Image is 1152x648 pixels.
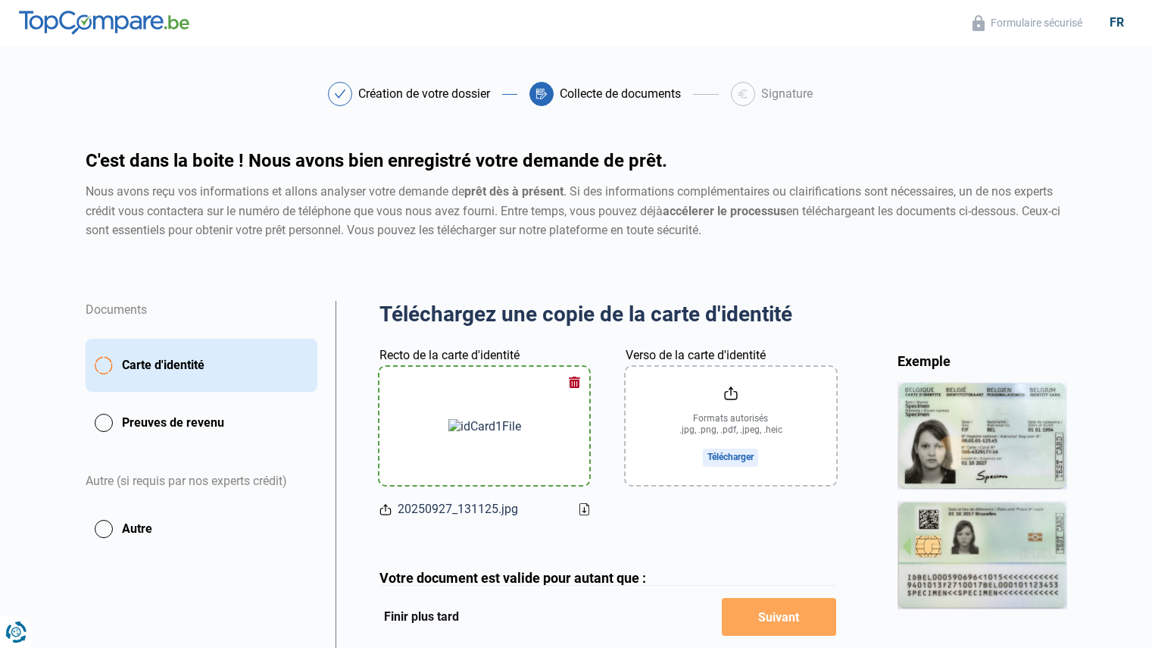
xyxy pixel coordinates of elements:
button: Carte d'identité [86,339,317,392]
img: TopCompare.be [19,11,189,35]
span: 20250927_131125.jpg [398,500,518,518]
img: idCard1File [448,419,521,434]
div: Documents [86,301,317,339]
h1: C'est dans la boite ! Nous avons bien enregistré votre demande de prêt. [86,152,1067,170]
button: Preuves de revenu [86,404,317,442]
button: Suivant [722,598,836,636]
div: Collecte de documents [560,88,681,100]
div: fr [1100,15,1133,30]
div: Nous avons reçu vos informations et allons analyser votre demande de . Si des informations complé... [86,182,1067,240]
strong: prêt dès à présent [464,184,564,199]
button: Formulaire sécurisé [968,14,1087,32]
div: Création de votre dossier [358,88,490,100]
strong: accélerer le processus [663,204,786,218]
img: idCard [898,382,1067,609]
span: Carte d'identité [122,356,204,374]
button: Autre [86,510,317,548]
label: Verso de la carte d'identité [626,346,766,365]
div: Exemple [898,352,1067,370]
label: Recto de la carte d'identité [379,346,520,365]
div: Autre (si requis par nos experts crédit) [86,454,317,510]
h2: Téléchargez une copie de la carte d'identité [379,301,836,328]
button: Finir plus tard [379,607,464,627]
div: Votre document est valide pour autant que : [379,570,836,586]
div: Signature [761,88,813,100]
a: Download [579,503,589,515]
